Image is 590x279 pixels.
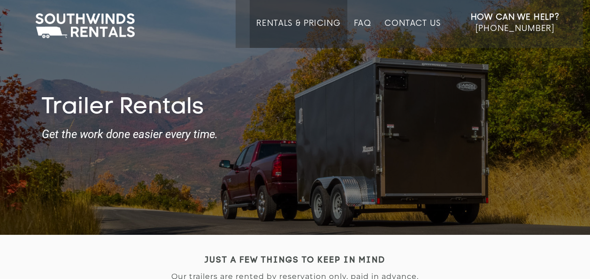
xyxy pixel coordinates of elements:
[256,19,340,48] a: Rentals & Pricing
[354,19,372,48] a: FAQ
[42,128,549,140] strong: Get the work done easier every time.
[471,13,559,22] strong: How Can We Help?
[205,256,385,264] strong: JUST A FEW THINGS TO KEEP IN MIND
[475,24,554,33] span: [PHONE_NUMBER]
[31,11,139,40] img: Southwinds Rentals Logo
[42,94,549,122] h1: Trailer Rentals
[384,19,440,48] a: Contact Us
[471,12,559,41] a: How Can We Help? [PHONE_NUMBER]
